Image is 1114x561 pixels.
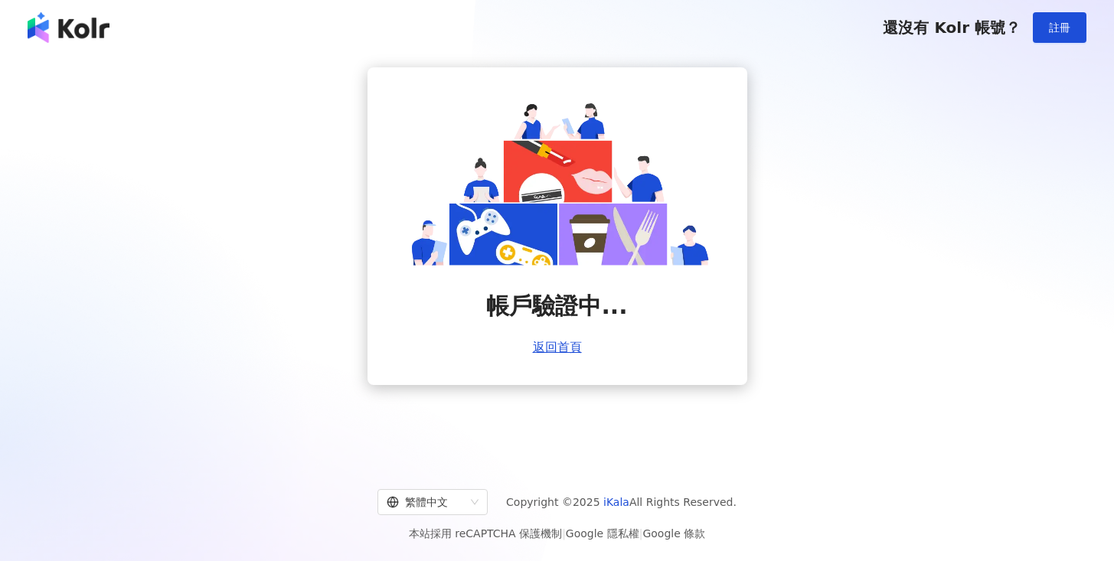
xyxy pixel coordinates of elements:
span: 帳戶驗證中... [486,290,627,322]
span: 註冊 [1049,21,1070,34]
button: 註冊 [1033,12,1086,43]
span: | [562,527,566,540]
img: logo [28,12,109,43]
a: Google 隱私權 [566,527,639,540]
span: | [639,527,643,540]
img: account is verifying [404,98,711,266]
span: Copyright © 2025 All Rights Reserved. [506,493,737,511]
a: 返回首頁 [533,341,582,354]
span: 還沒有 Kolr 帳號？ [883,18,1021,37]
div: 繁體中文 [387,490,465,514]
span: 本站採用 reCAPTCHA 保護機制 [409,524,705,543]
a: iKala [603,496,629,508]
a: Google 條款 [642,527,705,540]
